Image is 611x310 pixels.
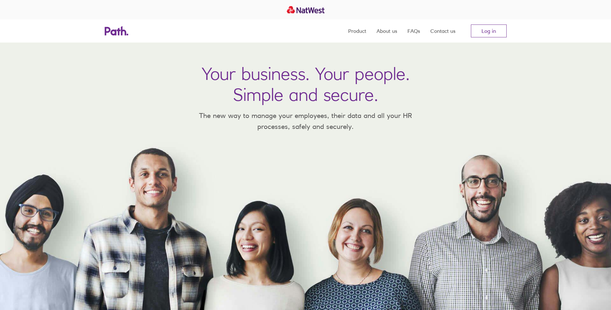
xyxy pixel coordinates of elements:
a: About us [377,19,397,43]
h1: Your business. Your people. Simple and secure. [202,63,410,105]
a: Contact us [430,19,455,43]
a: Product [348,19,366,43]
a: FAQs [407,19,420,43]
p: The new way to manage your employees, their data and all your HR processes, safely and securely. [190,110,422,132]
a: Log in [471,24,507,37]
